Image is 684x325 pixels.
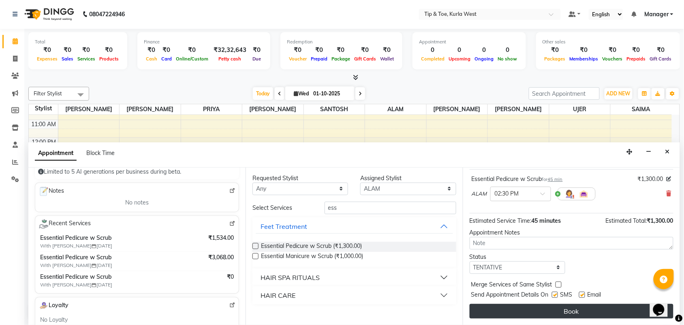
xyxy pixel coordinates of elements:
[89,3,125,26] b: 08047224946
[543,39,674,45] div: Other sales
[579,189,589,199] img: Interior.png
[38,186,64,197] span: Notes
[250,56,263,62] span: Due
[75,56,97,62] span: Services
[40,242,141,250] span: With [PERSON_NAME] [DATE]
[532,217,561,224] span: 45 minutes
[159,56,174,62] span: Card
[144,56,159,62] span: Cash
[543,45,568,55] div: ₹0
[309,45,329,55] div: ₹0
[472,175,563,183] div: Essential Pedicure w Scrub
[208,253,234,262] span: ₹3,068.00
[60,45,75,55] div: ₹0
[159,45,174,55] div: ₹0
[605,88,633,99] button: ADD NEW
[34,90,62,97] span: Filter Stylist
[261,273,320,282] div: HAIR SPA RITUALS
[473,56,496,62] span: Ongoing
[261,252,363,262] span: Essential Manicure w Scrub (₹1,000.00)
[97,56,121,62] span: Products
[246,204,318,212] div: Select Services
[40,273,185,281] span: Essential Pedicure w Scrub
[419,39,519,45] div: Appointment
[30,120,58,129] div: 11:00 AM
[21,3,76,26] img: logo
[564,189,574,199] img: Hairdresser.png
[473,45,496,55] div: 0
[210,45,250,55] div: ₹32,32,643
[548,176,563,182] span: 45 min
[560,291,573,301] span: SMS
[256,270,453,285] button: HAIR SPA RITUALS
[256,219,453,234] button: Feet Treatment
[601,56,625,62] span: Vouchers
[542,176,563,182] small: for
[174,45,210,55] div: ₹0
[447,56,473,62] span: Upcoming
[648,45,674,55] div: ₹0
[352,56,378,62] span: Gift Cards
[38,168,236,176] div: Limited to 5 AI generations per business during beta.
[35,56,60,62] span: Expenses
[120,104,181,114] span: [PERSON_NAME]
[601,45,625,55] div: ₹0
[543,56,568,62] span: Packages
[470,228,673,237] div: Appointment Notes
[611,104,672,114] span: SAIMA
[35,146,77,161] span: Appointment
[419,56,447,62] span: Completed
[35,45,60,55] div: ₹0
[470,217,532,224] span: Estimated Service Time:
[549,104,611,114] span: UJER
[496,56,519,62] span: No show
[360,174,456,183] div: Assigned Stylist
[227,273,234,281] span: ₹0
[58,104,120,114] span: [PERSON_NAME]
[662,146,673,158] button: Close
[40,262,141,269] span: With [PERSON_NAME] [DATE]
[419,45,447,55] div: 0
[352,45,378,55] div: ₹0
[60,56,75,62] span: Sales
[568,56,601,62] span: Memberships
[472,190,487,198] span: ALAM
[174,56,210,62] span: Online/Custom
[648,56,674,62] span: Gift Cards
[40,253,185,262] span: Essential Pedicure w Scrub
[144,45,159,55] div: ₹0
[30,138,58,146] div: 12:00 PM
[261,242,362,252] span: Essential Pedicure w Scrub (₹1,300.00)
[365,104,426,114] span: ALAM
[427,104,488,114] span: [PERSON_NAME]
[217,56,244,62] span: Petty cash
[38,301,68,311] span: Loyalty
[253,87,273,100] span: Today
[529,87,600,100] input: Search Appointment
[471,280,552,291] span: Merge Services of Same Stylist
[181,104,242,114] span: PRIYA
[256,288,453,303] button: HAIR CARE
[329,45,352,55] div: ₹0
[97,45,121,55] div: ₹0
[40,281,141,288] span: With [PERSON_NAME] [DATE]
[75,45,97,55] div: ₹0
[644,10,669,19] span: Manager
[325,202,456,214] input: Search by service name
[287,39,396,45] div: Redemption
[471,291,549,301] span: Send Appointment Details On
[311,88,351,100] input: 2025-10-01
[625,56,648,62] span: Prepaids
[86,149,115,157] span: Block Time
[447,45,473,55] div: 0
[607,90,631,97] span: ADD NEW
[250,45,264,55] div: ₹0
[496,45,519,55] div: 0
[378,56,396,62] span: Wallet
[38,219,91,229] span: Recent Services
[40,316,68,324] span: No Loyalty
[667,176,671,181] i: Edit price
[29,104,58,113] div: Stylist
[638,175,663,183] span: ₹1,300.00
[261,222,307,231] div: Feet Treatment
